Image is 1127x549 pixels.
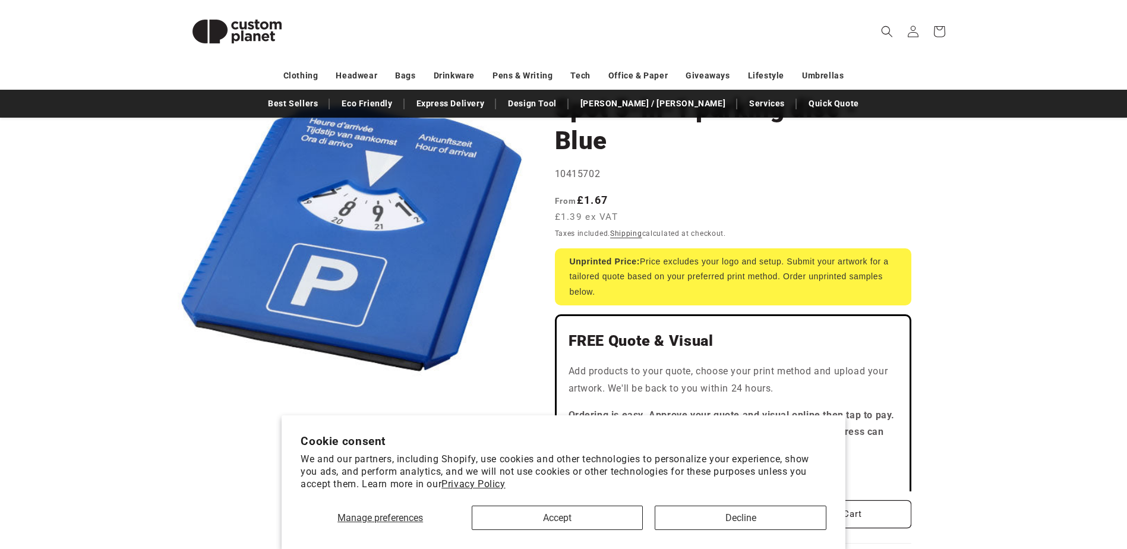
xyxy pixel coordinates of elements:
p: Add products to your quote, choose your print method and upload your artwork. We'll be back to yo... [569,363,898,397]
a: Design Tool [502,93,563,114]
a: Shipping [610,229,642,238]
h1: Spot 5-in-1 parking disc - Blue [555,93,911,157]
a: Headwear [336,65,377,86]
a: Office & Paper [608,65,668,86]
div: Taxes included. calculated at checkout. [555,228,911,239]
a: Services [743,93,791,114]
iframe: Chat Widget [929,421,1127,549]
button: Decline [655,506,826,530]
a: Clothing [283,65,318,86]
a: Lifestyle [748,65,784,86]
p: We and our partners, including Shopify, use cookies and other technologies to personalize your ex... [301,453,826,490]
summary: Search [874,18,900,45]
span: Manage preferences [337,512,423,523]
a: Umbrellas [802,65,844,86]
span: 10415702 [555,168,601,179]
a: Drinkware [434,65,475,86]
h2: FREE Quote & Visual [569,332,898,351]
h2: Cookie consent [301,434,826,448]
span: From [555,196,577,206]
a: [PERSON_NAME] / [PERSON_NAME] [574,93,731,114]
a: Bags [395,65,415,86]
strong: Unprinted Price: [570,257,640,266]
a: Tech [570,65,590,86]
a: Express Delivery [411,93,491,114]
img: Custom Planet [178,5,296,58]
strong: Ordering is easy. Approve your quote and visual online then tap to pay. Your order moves straight... [569,409,895,455]
a: Eco Friendly [336,93,398,114]
span: £1.39 ex VAT [555,210,618,224]
a: Pens & Writing [493,65,553,86]
div: Price excludes your logo and setup. Submit your artwork for a tailored quote based on your prefer... [555,248,911,305]
a: Best Sellers [262,93,324,114]
button: Manage preferences [301,506,460,530]
a: Quick Quote [803,93,865,114]
media-gallery: Gallery Viewer [178,65,525,412]
a: Giveaways [686,65,730,86]
strong: £1.67 [555,194,608,206]
button: Accept [472,506,643,530]
a: Privacy Policy [441,478,505,490]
